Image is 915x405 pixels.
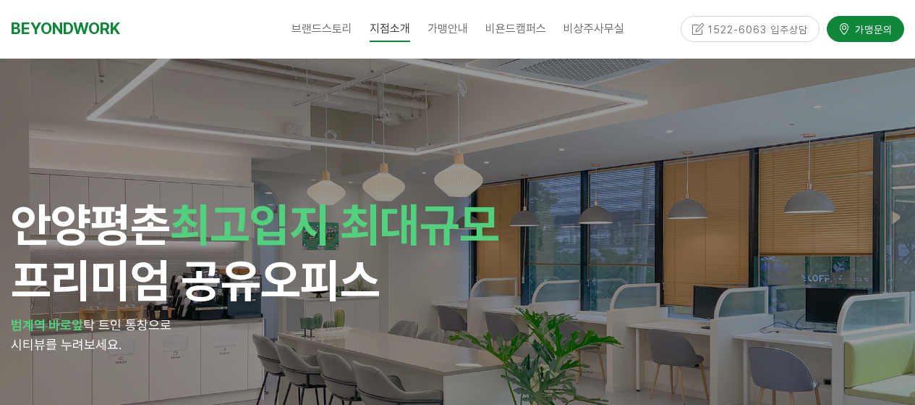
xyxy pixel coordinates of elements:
strong: 범계역 바로앞 [11,317,83,333]
a: 가맹안내 [419,11,477,47]
span: 안양 프리미엄 공유오피스 [11,197,499,308]
span: 지점소개 [370,17,410,42]
span: 시티뷰를 누려보세요. [11,337,122,352]
a: 비욘드캠퍼스 [477,11,555,47]
span: 가맹안내 [427,22,468,36]
a: 지점소개 [361,11,419,47]
a: 가맹문의 [827,16,904,41]
span: 비상주사무실 [563,22,624,36]
span: 브랜드스토리 [291,22,352,36]
span: 비욘드캠퍼스 [485,22,546,36]
span: 평촌 [90,197,170,252]
span: 탁 트인 통창으로 [83,317,171,333]
a: 비상주사무실 [555,11,633,47]
a: 브랜드스토리 [283,11,361,47]
span: 가맹문의 [851,22,893,36]
span: 최고입지 최대규모 [170,197,499,252]
a: BEYONDWORK [11,15,120,42]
